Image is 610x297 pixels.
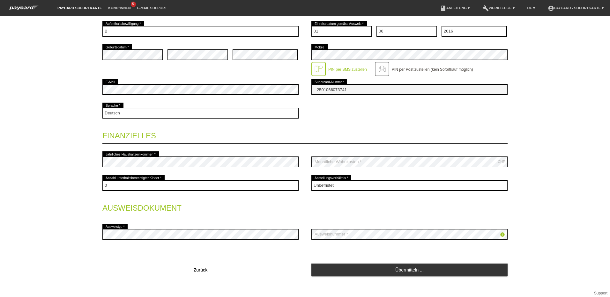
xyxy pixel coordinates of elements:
[482,5,489,11] i: build
[548,5,554,11] i: account_circle
[194,267,208,272] span: Zurück
[500,232,505,237] i: info
[102,197,508,216] legend: Ausweisdokument
[392,67,473,72] label: PIN per Post zustellen (kein Sofortkauf möglich)
[6,7,41,12] a: paycard Sofortkarte
[498,160,505,163] div: CHF
[500,233,505,238] a: info
[437,6,473,10] a: bookAnleitung ▾
[131,2,136,7] span: 5
[6,4,41,11] img: paycard Sofortkarte
[594,291,607,295] a: Support
[54,6,105,10] a: paycard Sofortkarte
[102,264,299,276] button: Zurück
[328,67,367,72] label: PIN per SMS zustellen
[311,264,508,276] a: Übermitteln ...
[440,5,446,11] i: book
[545,6,607,10] a: account_circlepaycard - Sofortkarte ▾
[105,6,134,10] a: Kund*innen
[134,6,170,10] a: E-Mail Support
[479,6,518,10] a: buildWerkzeuge ▾
[524,6,538,10] a: DE ▾
[102,125,508,144] legend: Finanzielles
